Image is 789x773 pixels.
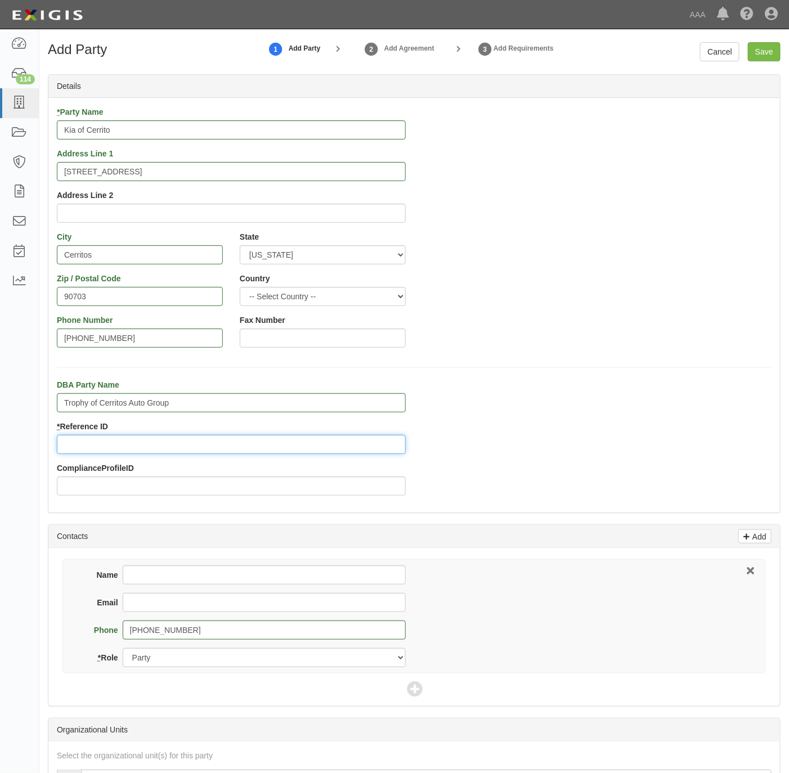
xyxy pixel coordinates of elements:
[240,231,259,242] label: State
[57,148,113,159] label: Address Line 1
[750,530,766,543] p: Add
[738,529,772,543] a: Add
[267,37,284,61] a: Add Party
[477,43,494,56] strong: 3
[83,652,123,663] label: Role
[83,569,123,581] label: Name
[83,624,123,636] label: Phone
[57,379,119,390] label: DBA Party Name
[363,37,380,61] a: Add Agreement
[48,525,780,548] div: Contacts
[57,422,60,431] abbr: required
[684,3,711,26] a: AAA
[740,8,754,21] i: Help Center - Complianz
[57,106,104,118] label: Party Name
[407,682,421,698] span: Add Contact
[8,5,86,25] img: logo-5460c22ac91f19d4615b14bd174203de0afe785f0fc80cf4dbbc73dc1793850b.png
[700,42,739,61] a: Cancel
[57,231,71,242] label: City
[363,43,380,56] strong: 2
[494,44,554,52] strong: Add Requirements
[477,37,494,61] a: Set Requirements
[748,42,781,61] input: Save
[98,653,101,662] abbr: required
[48,750,780,761] div: Select the organizational unit(s) for this party
[48,718,780,741] div: Organizational Units
[267,43,284,56] strong: 1
[57,190,113,201] label: Address Line 2
[57,462,134,474] label: ComplianceProfileID
[48,42,210,57] h1: Add Party
[57,421,108,432] label: Reference ID
[57,314,113,326] label: Phone Number
[289,44,321,53] strong: Add Party
[83,597,123,608] label: Email
[48,75,780,98] div: Details
[384,44,434,52] strong: Add Agreement
[240,314,285,326] label: Fax Number
[16,74,35,84] div: 114
[57,107,60,116] abbr: required
[57,273,121,284] label: Zip / Postal Code
[240,273,270,284] label: Country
